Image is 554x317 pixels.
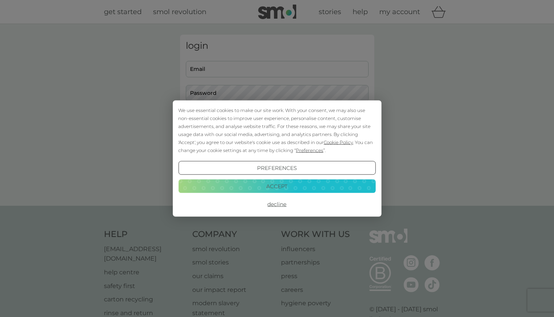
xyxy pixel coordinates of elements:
div: We use essential cookies to make our site work. With your consent, we may also use non-essential ... [178,106,375,154]
div: Cookie Consent Prompt [172,101,381,217]
button: Accept [178,179,375,193]
button: Preferences [178,161,375,175]
span: Cookie Policy [324,139,353,145]
span: Preferences [296,147,323,153]
button: Decline [178,197,375,211]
